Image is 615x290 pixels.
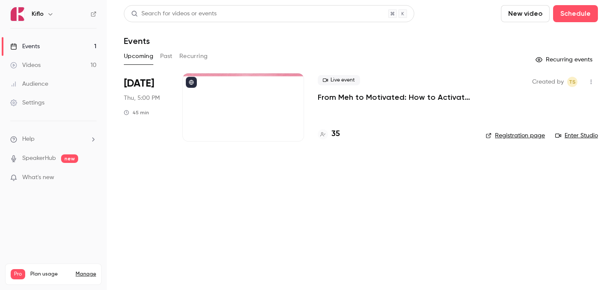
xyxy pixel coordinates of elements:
[22,173,54,182] span: What's new
[10,80,48,88] div: Audience
[76,271,96,278] a: Manage
[555,131,598,140] a: Enter Studio
[11,269,25,279] span: Pro
[318,128,340,140] a: 35
[30,271,70,278] span: Plan usage
[179,49,208,63] button: Recurring
[124,36,150,46] h1: Events
[569,77,576,87] span: TS
[11,7,24,21] img: Kiflo
[331,128,340,140] h4: 35
[124,94,160,102] span: Thu, 5:00 PM
[10,61,41,70] div: Videos
[124,77,154,90] span: [DATE]
[486,131,545,140] a: Registration page
[22,135,35,144] span: Help
[22,154,56,163] a: SpeakerHub
[10,42,40,51] div: Events
[131,9,217,18] div: Search for videos or events
[10,99,44,107] div: Settings
[532,77,564,87] span: Created by
[10,135,97,144] li: help-dropdown-opener
[318,92,472,102] a: From Meh to Motivated: How to Activate GTM Teams with FOMO & Competitive Drive
[61,154,78,163] span: new
[160,49,173,63] button: Past
[553,5,598,22] button: Schedule
[124,49,153,63] button: Upcoming
[567,77,577,87] span: Tomica Stojanovikj
[318,75,360,85] span: Live event
[124,73,169,142] div: Sep 4 Thu, 5:00 PM (Europe/Rome)
[501,5,550,22] button: New video
[86,174,97,182] iframe: Noticeable Trigger
[32,10,44,18] h6: Kiflo
[532,53,598,67] button: Recurring events
[124,109,149,116] div: 45 min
